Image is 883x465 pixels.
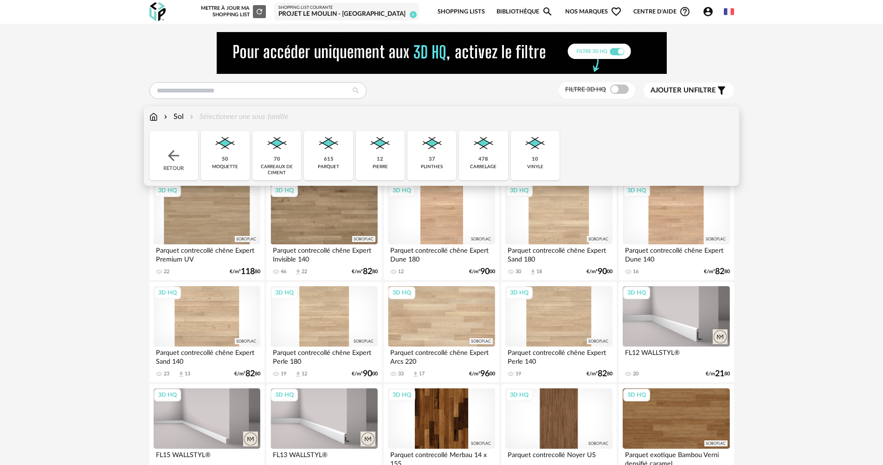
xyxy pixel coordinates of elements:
span: 90 [598,269,607,275]
a: 3D HQ FL12 WALLSTYL® 20 €/m2180 [619,282,734,382]
span: Help Circle Outline icon [679,6,690,17]
div: 3D HQ [154,389,181,401]
div: 19 [281,371,286,377]
div: Projet Le Moulin - [GEOGRAPHIC_DATA] [278,10,415,19]
div: €/m² 00 [469,371,495,377]
a: 3D HQ Parquet contrecollé chêne Expert Premium UV 22 €/m²11880 [149,180,264,280]
span: Centre d'aideHelp Circle Outline icon [633,6,690,17]
span: Heart Outline icon [611,6,622,17]
div: 12 [398,269,404,275]
span: Download icon [412,371,419,378]
div: 3D HQ [623,287,650,299]
div: Parquet contrecollé chêne Expert Sand 140 [154,347,260,365]
img: Sol.png [471,131,496,156]
div: 3D HQ [506,389,533,401]
div: 17 [419,371,425,377]
div: pierre [373,164,388,170]
a: BibliothèqueMagnify icon [496,1,553,23]
img: NEW%20NEW%20HQ%20NEW_V1.gif [217,32,667,74]
div: carreaux de ciment [255,164,298,176]
div: 16 [633,269,638,275]
span: filtre [651,86,716,95]
div: 12 [302,371,307,377]
div: Parquet contrecollé chêne Expert Arcs 220 [388,347,495,365]
div: 33 [398,371,404,377]
div: €/m² 00 [587,269,612,275]
span: 90 [480,269,490,275]
img: Sol.png [316,131,341,156]
div: 3D HQ [506,184,533,196]
div: €/m² 80 [704,269,730,275]
div: 30 [516,269,521,275]
div: 3D HQ [388,389,415,401]
div: 20 [633,371,638,377]
span: 82 [715,269,724,275]
div: 12 [377,156,383,163]
div: 13 [185,371,190,377]
div: €/m 80 [706,371,730,377]
a: 3D HQ Parquet contrecollé chêne Expert Dune 180 12 €/m²9000 [384,180,499,280]
a: 3D HQ Parquet contrecollé chêne Expert Sand 180 30 Download icon 18 €/m²9000 [501,180,616,280]
div: 18 [536,269,542,275]
div: Parquet contrecollé chêne Expert Premium UV [154,244,260,263]
div: moquette [212,164,238,170]
div: Sol [162,111,184,122]
span: Download icon [295,269,302,275]
div: 19 [516,371,521,377]
button: Ajouter unfiltre Filter icon [644,83,734,98]
img: Sol.png [264,131,290,156]
div: 3D HQ [388,287,415,299]
div: Parquet contrecollé chêne Expert Perle 180 [271,347,377,365]
div: 3D HQ [271,287,298,299]
span: Filtre 3D HQ [565,86,606,93]
div: Parquet contrecollé chêne Expert Perle 140 [505,347,612,365]
div: 22 [302,269,307,275]
div: 3D HQ [506,287,533,299]
div: 478 [478,156,488,163]
div: vinyle [527,164,543,170]
img: Sol.png [367,131,393,156]
div: €/m² 00 [469,269,495,275]
span: Account Circle icon [703,6,718,17]
div: 3D HQ [154,184,181,196]
div: Parquet contrecollé chêne Expert Dune 140 [623,244,729,263]
div: 70 [274,156,280,163]
span: Download icon [295,371,302,378]
img: OXP [149,2,166,21]
div: 615 [324,156,334,163]
span: 21 [715,371,724,377]
div: Parquet contrecollé chêne Expert Invisible 140 [271,244,377,263]
a: 3D HQ Parquet contrecollé chêne Expert Perle 180 19 Download icon 12 €/m²9000 [266,282,381,382]
div: 3D HQ [154,287,181,299]
div: €/m² 00 [352,371,378,377]
div: carrelage [470,164,496,170]
img: svg+xml;base64,PHN2ZyB3aWR0aD0iMTYiIGhlaWdodD0iMTciIHZpZXdCb3g9IjAgMCAxNiAxNyIgZmlsbD0ibm9uZSIgeG... [149,111,158,122]
span: 118 [241,269,255,275]
span: Download icon [529,269,536,275]
a: 3D HQ Parquet contrecollé chêne Expert Arcs 220 33 Download icon 17 €/m²9600 [384,282,499,382]
a: 3D HQ Parquet contrecollé chêne Expert Sand 140 23 Download icon 13 €/m²8280 [149,282,264,382]
span: 90 [363,371,372,377]
div: 3D HQ [271,389,298,401]
div: 50 [222,156,228,163]
div: 3D HQ [388,184,415,196]
div: plinthes [421,164,443,170]
div: Shopping List courante [278,5,415,11]
a: 3D HQ Parquet contrecollé chêne Expert Invisible 140 46 Download icon 22 €/m²8280 [266,180,381,280]
span: 96 [480,371,490,377]
a: Shopping Lists [438,1,485,23]
div: Retour [149,131,198,180]
span: Filter icon [716,85,727,96]
div: €/m² 80 [234,371,260,377]
span: Account Circle icon [703,6,714,17]
img: fr [724,7,734,17]
span: Nos marques [565,1,622,23]
div: 3D HQ [623,184,650,196]
span: Magnify icon [542,6,553,17]
div: Parquet contrecollé chêne Expert Dune 180 [388,244,495,263]
span: Refresh icon [255,9,264,14]
img: Sol.png [213,131,238,156]
img: svg+xml;base64,PHN2ZyB3aWR0aD0iMTYiIGhlaWdodD0iMTYiIHZpZXdCb3g9IjAgMCAxNiAxNiIgZmlsbD0ibm9uZSIgeG... [162,111,169,122]
div: FL12 WALLSTYL® [623,347,729,365]
div: 23 [164,371,169,377]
